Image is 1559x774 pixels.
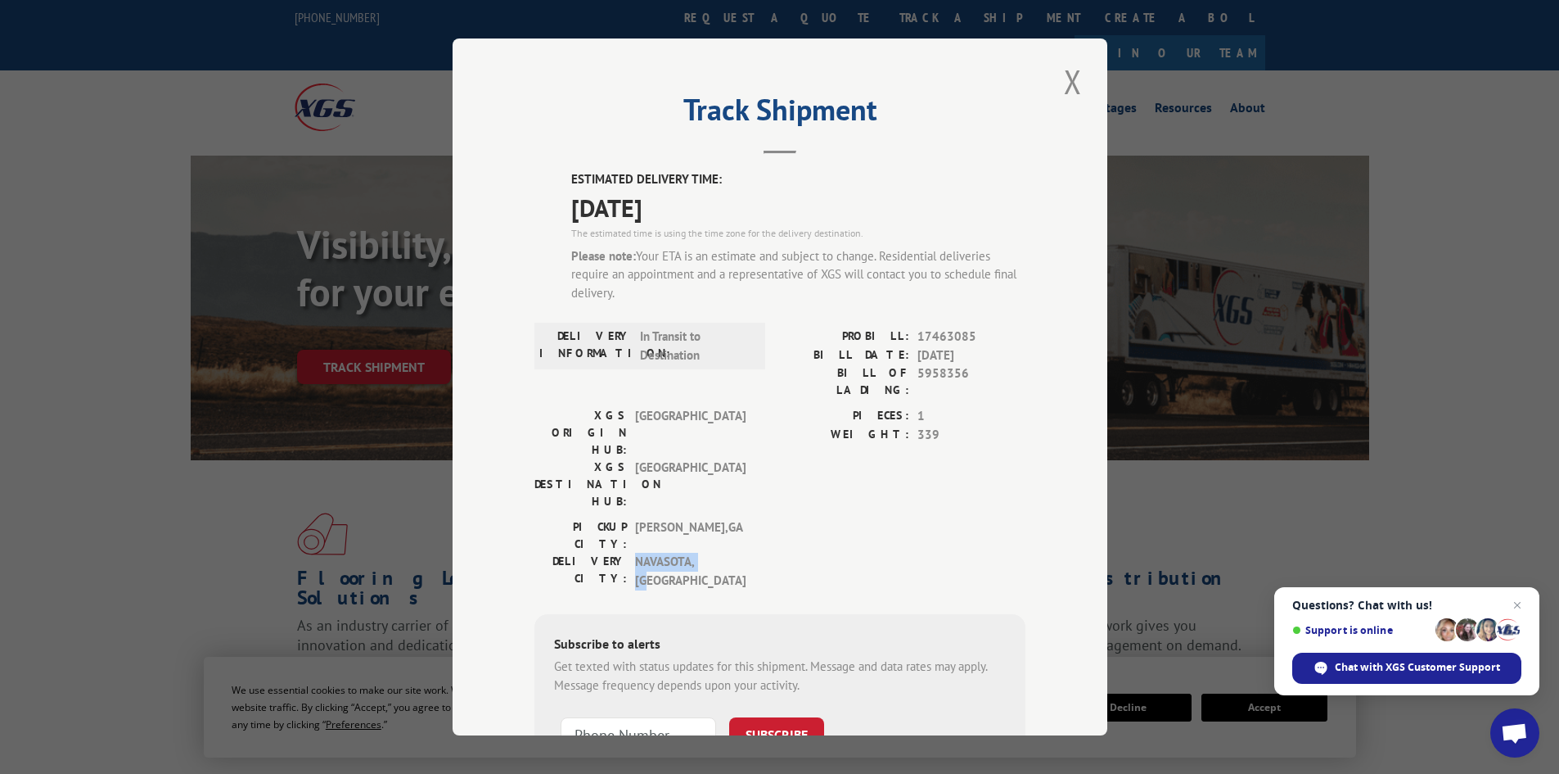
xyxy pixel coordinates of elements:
[635,407,746,459] span: [GEOGRAPHIC_DATA]
[635,553,746,590] span: NAVASOTA , [GEOGRAPHIC_DATA]
[1292,653,1521,684] span: Chat with XGS Customer Support
[561,717,716,752] input: Phone Number
[729,717,824,752] button: SUBSCRIBE
[1059,59,1087,104] button: Close modal
[571,189,1025,226] span: [DATE]
[640,328,750,364] span: In Transit to Destination
[534,459,627,510] label: XGS DESTINATION HUB:
[1292,624,1430,636] span: Support is online
[635,459,746,510] span: [GEOGRAPHIC_DATA]
[539,328,632,364] label: DELIVERY INFORMATION:
[534,98,1025,129] h2: Track Shipment
[917,328,1025,346] span: 17463085
[780,328,909,346] label: PROBILL:
[1335,660,1500,675] span: Chat with XGS Customer Support
[780,426,909,445] label: WEIGHT:
[1490,708,1539,758] a: Open chat
[534,407,627,459] label: XGS ORIGIN HUB:
[780,364,909,399] label: BILL OF LADING:
[571,226,1025,241] div: The estimated time is using the time zone for the delivery destination.
[917,346,1025,365] span: [DATE]
[917,426,1025,445] span: 339
[554,634,1006,658] div: Subscribe to alerts
[534,553,627,590] label: DELIVERY CITY:
[780,346,909,365] label: BILL DATE:
[534,518,627,553] label: PICKUP CITY:
[554,658,1006,695] div: Get texted with status updates for this shipment. Message and data rates may apply. Message frequ...
[1292,599,1521,612] span: Questions? Chat with us!
[917,364,1025,399] span: 5958356
[635,518,746,553] span: [PERSON_NAME] , GA
[571,247,1025,303] div: Your ETA is an estimate and subject to change. Residential deliveries require an appointment and ...
[571,248,636,264] strong: Please note:
[917,407,1025,426] span: 1
[780,407,909,426] label: PIECES:
[571,170,1025,189] label: ESTIMATED DELIVERY TIME:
